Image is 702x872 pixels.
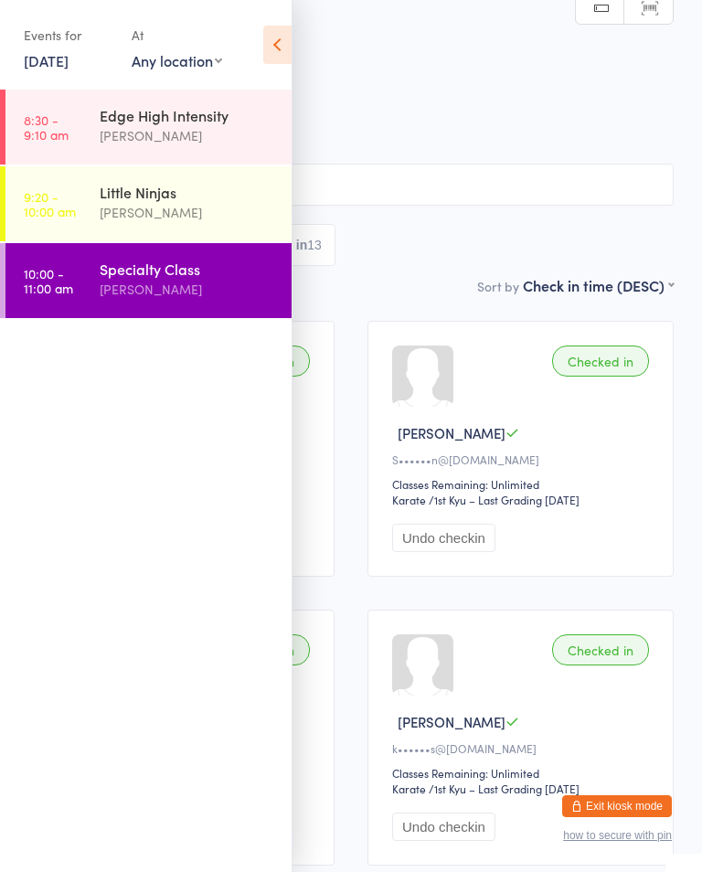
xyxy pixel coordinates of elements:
div: [PERSON_NAME] [100,279,276,300]
div: Events for [24,20,113,50]
div: Specialty Class [100,259,276,279]
div: At [132,20,222,50]
div: Any location [132,50,222,70]
div: Edge High Intensity [100,105,276,125]
time: 10:00 - 11:00 am [24,266,73,295]
span: / 1st Kyu – Last Grading [DATE] [429,492,580,507]
span: [PERSON_NAME] [28,83,645,101]
div: Checked in [552,346,649,377]
a: [DATE] [24,50,69,70]
div: Little Ninjas [100,182,276,202]
h2: Specialty Class Check-in [28,26,674,56]
button: Undo checkin [392,813,495,841]
a: 8:30 -9:10 amEdge High Intensity[PERSON_NAME] [5,90,292,165]
div: Karate [392,492,426,507]
input: Search [28,164,674,206]
span: Karate [28,120,674,138]
span: Mount [PERSON_NAME] [28,101,645,120]
a: 9:20 -10:00 amLittle Ninjas[PERSON_NAME] [5,166,292,241]
button: how to secure with pin [563,829,672,842]
div: 13 [307,238,322,252]
div: Check in time (DESC) [523,275,674,295]
div: Classes Remaining: Unlimited [392,765,654,781]
div: [PERSON_NAME] [100,125,276,146]
label: Sort by [477,277,519,295]
span: [DATE] 10:00am [28,65,645,83]
a: 10:00 -11:00 amSpecialty Class[PERSON_NAME] [5,243,292,318]
button: Exit kiosk mode [562,795,672,817]
span: / 1st Kyu – Last Grading [DATE] [429,781,580,796]
div: Karate [392,781,426,796]
button: Undo checkin [392,524,495,552]
div: k••••••s@[DOMAIN_NAME] [392,740,654,756]
div: [PERSON_NAME] [100,202,276,223]
div: Classes Remaining: Unlimited [392,476,654,492]
div: Checked in [552,634,649,665]
time: 8:30 - 9:10 am [24,112,69,142]
time: 9:20 - 10:00 am [24,189,76,218]
div: S••••••n@[DOMAIN_NAME] [392,452,654,467]
span: [PERSON_NAME] [398,712,505,731]
span: [PERSON_NAME] [398,423,505,442]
